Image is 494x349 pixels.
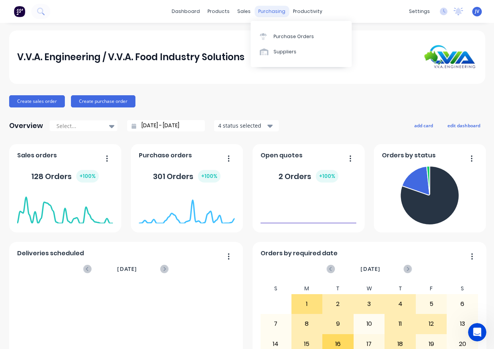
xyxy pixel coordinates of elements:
div: settings [405,6,434,17]
div: 2 Orders [278,170,338,183]
div: 2 [323,295,353,314]
button: Create purchase order [71,95,135,107]
div: S [447,283,478,294]
div: 7 [261,314,291,333]
div: 301 Orders [153,170,220,183]
iframe: Intercom live chat [468,323,486,341]
div: 1 [292,295,322,314]
div: 10 [354,314,385,333]
div: Purchase Orders [274,33,314,40]
div: M [291,283,323,294]
div: V.V.A. Engineering / V.V.A. Food Industry Solutions [17,50,245,65]
div: T [385,283,416,294]
div: T [322,283,354,294]
span: [DATE] [117,265,137,273]
div: Overview [9,118,43,133]
button: Create sales order [9,95,65,107]
div: 128 Orders [31,170,99,183]
span: Purchase orders [139,151,192,160]
div: productivity [289,6,326,17]
div: products [204,6,233,17]
a: Suppliers [251,44,352,59]
span: Open quotes [261,151,303,160]
button: edit dashboard [443,120,485,130]
div: 4 status selected [218,122,266,130]
div: 11 [385,314,415,333]
img: Factory [14,6,25,17]
button: add card [409,120,438,130]
span: JV [475,8,479,15]
div: 9 [323,314,353,333]
span: Sales orders [17,151,57,160]
a: Purchase Orders [251,29,352,44]
a: dashboard [168,6,204,17]
div: 12 [416,314,447,333]
div: 8 [292,314,322,333]
div: 3 [354,295,385,314]
span: [DATE] [360,265,380,273]
div: W [354,283,385,294]
div: S [260,283,291,294]
span: Orders by status [382,151,436,160]
div: sales [233,6,254,17]
div: 6 [447,295,478,314]
div: purchasing [254,6,289,17]
div: 5 [416,295,447,314]
div: 13 [447,314,478,333]
div: F [416,283,447,294]
div: 4 [385,295,415,314]
div: Suppliers [274,48,296,55]
div: + 100 % [316,170,338,183]
div: + 100 % [76,170,99,183]
img: V.V.A. Engineering / V.V.A. Food Industry Solutions [423,45,477,69]
button: 4 status selected [214,120,279,131]
div: + 100 % [198,170,220,183]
